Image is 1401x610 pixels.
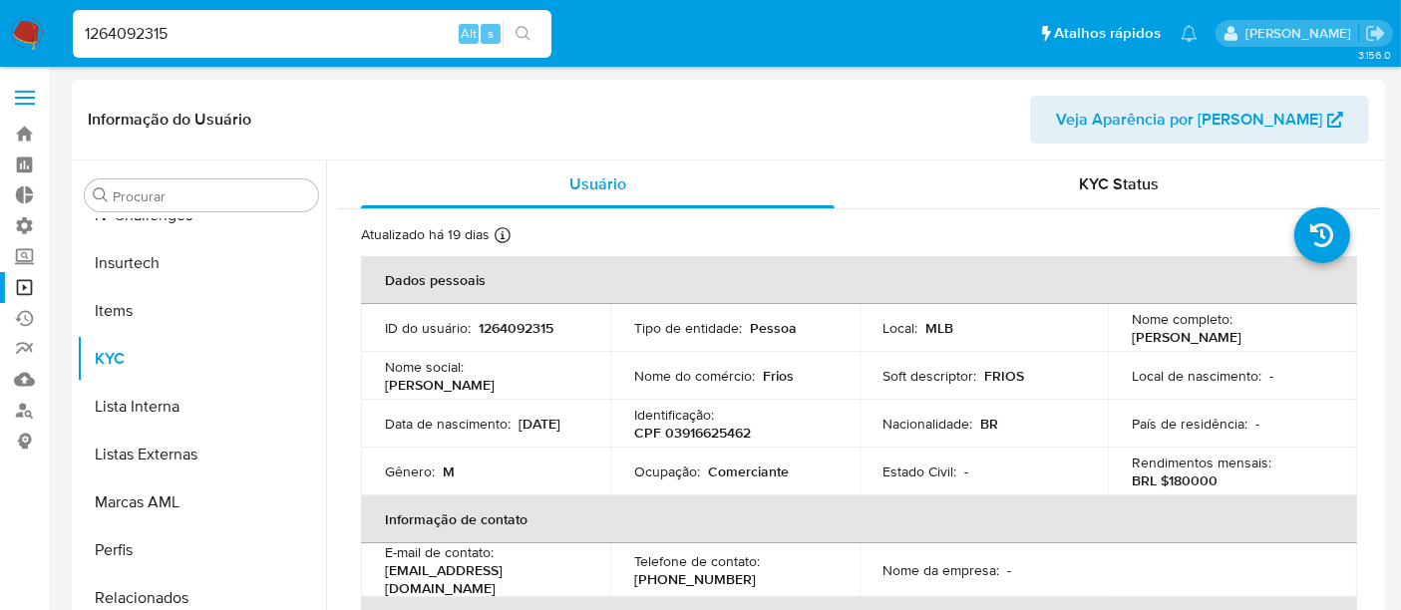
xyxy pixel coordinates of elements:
p: Gênero : [385,462,435,480]
p: Nome social : [385,358,464,376]
p: - [1255,415,1259,433]
p: [DATE] [519,415,560,433]
button: Veja Aparência por [PERSON_NAME] [1030,96,1369,144]
p: alexandra.macedo@mercadolivre.com [1245,24,1358,43]
p: Telefone de contato : [634,552,760,570]
p: M [443,462,455,480]
p: Soft descriptor : [883,367,977,385]
p: Nome do comércio : [634,367,755,385]
span: Usuário [569,172,626,195]
p: Atualizado há 19 dias [361,225,490,244]
button: Procurar [93,187,109,203]
span: KYC Status [1080,172,1160,195]
p: Identificação : [634,406,714,424]
span: Alt [461,24,477,43]
p: 1264092315 [479,319,553,337]
h1: Informação do Usuário [88,110,251,130]
p: - [965,462,969,480]
p: CPF 03916625462 [634,424,751,442]
p: [PHONE_NUMBER] [634,570,756,588]
button: Perfis [77,526,326,574]
button: KYC [77,335,326,383]
p: Local : [883,319,918,337]
p: FRIOS [985,367,1025,385]
th: Informação de contato [361,495,1357,543]
button: Items [77,287,326,335]
p: País de residência : [1132,415,1247,433]
p: - [1008,561,1012,579]
p: Nacionalidade : [883,415,973,433]
p: Data de nascimento : [385,415,511,433]
p: - [1269,367,1273,385]
p: ID do usuário : [385,319,471,337]
span: Veja Aparência por [PERSON_NAME] [1056,96,1322,144]
p: Nome completo : [1132,310,1232,328]
span: s [488,24,494,43]
p: Estado Civil : [883,462,957,480]
a: Notificações [1181,25,1198,42]
p: E-mail de contato : [385,543,494,561]
p: BRL $180000 [1132,471,1218,489]
p: Ocupação : [634,462,700,480]
p: Local de nascimento : [1132,367,1261,385]
button: Listas Externas [77,431,326,478]
button: search-icon [503,20,543,48]
input: Pesquise usuários ou casos... [73,21,551,47]
p: BR [981,415,999,433]
button: Lista Interna [77,383,326,431]
th: Dados pessoais [361,256,1357,304]
p: Nome da empresa : [883,561,1000,579]
p: Comerciante [708,462,789,480]
p: Rendimentos mensais : [1132,454,1271,471]
p: [PERSON_NAME] [1132,328,1241,346]
p: [EMAIL_ADDRESS][DOMAIN_NAME] [385,561,578,597]
input: Procurar [113,187,310,205]
p: MLB [926,319,954,337]
p: Pessoa [750,319,797,337]
p: [PERSON_NAME] [385,376,495,394]
span: Atalhos rápidos [1054,23,1161,44]
p: Tipo de entidade : [634,319,742,337]
button: Insurtech [77,239,326,287]
button: Marcas AML [77,478,326,526]
p: Frios [763,367,794,385]
a: Sair [1365,23,1386,44]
